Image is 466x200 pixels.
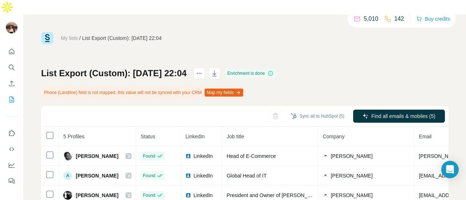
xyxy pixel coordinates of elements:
img: LinkedIn logo [185,153,191,159]
button: Enrich CSV [6,77,17,90]
span: [PERSON_NAME] [331,172,372,179]
span: Found [143,153,155,159]
button: Find all emails & mobiles (5) [353,110,445,123]
button: actions [193,68,205,79]
div: Phone (Landline) field is not mapped, this value will not be synced with your CRM [41,86,245,99]
span: Head of E-Commerce [226,153,276,159]
button: Sync all to HubSpot (5) [286,111,349,122]
p: 142 [394,15,404,23]
span: Find all emails & mobiles (5) [371,113,435,120]
img: Avatar [6,22,17,33]
a: My lists [61,35,78,41]
span: LinkedIn [193,152,213,160]
button: Use Surfe on LinkedIn [6,127,17,140]
span: Company [323,134,344,139]
button: Use Surfe API [6,143,17,156]
span: Status [141,134,155,139]
button: My lists [6,93,17,106]
span: Found [143,172,155,179]
img: company-logo [323,153,328,159]
span: [PERSON_NAME] [76,172,118,179]
span: LinkedIn [193,192,213,199]
h1: List Export (Custom): [DATE] 22:04 [41,68,187,79]
li: / [79,34,81,42]
span: [PERSON_NAME] [76,192,118,199]
div: Enrichment is done [225,69,276,78]
span: Job title [226,134,244,139]
span: [PERSON_NAME] [331,192,372,199]
button: Search [6,61,17,74]
button: Map my fields [205,89,243,97]
span: LinkedIn [185,134,205,139]
img: LinkedIn logo [185,192,191,198]
span: Global Head of IT [226,173,266,179]
span: Found [143,192,155,199]
img: company-logo [323,173,328,179]
button: Dashboard [6,159,17,172]
div: A [63,171,72,180]
button: Buy credits [416,14,450,24]
span: [PERSON_NAME] [331,152,372,160]
div: List Export (Custom): [DATE] 22:04 [82,34,162,42]
span: President and Owner of [PERSON_NAME] [226,192,323,198]
span: [PERSON_NAME] [76,152,118,160]
span: Email [419,134,431,139]
span: LinkedIn [193,172,213,179]
img: Surfe Logo [41,32,54,44]
img: Avatar [63,152,72,160]
span: 5 Profiles [63,134,84,139]
p: 5,010 [364,15,378,23]
button: Feedback [6,175,17,188]
img: company-logo [323,192,328,198]
button: Quick start [6,45,17,58]
div: Open Intercom Messenger [441,161,459,178]
img: Avatar [63,191,72,200]
img: LinkedIn logo [185,173,191,179]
